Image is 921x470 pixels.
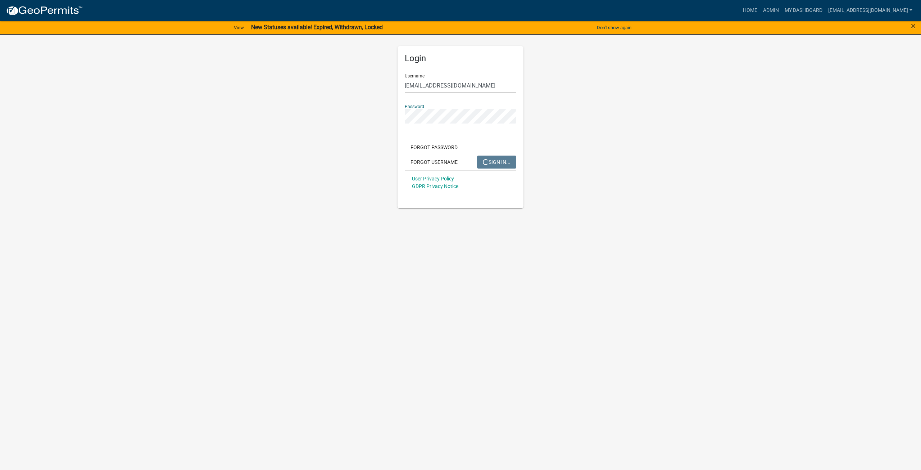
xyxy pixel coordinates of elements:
button: Forgot Password [405,141,463,154]
span: × [911,21,916,31]
button: Forgot Username [405,156,463,169]
a: Admin [760,4,782,17]
a: View [231,22,247,33]
button: Don't show again [594,22,634,33]
strong: New Statuses available! Expired, Withdrawn, Locked [251,24,383,31]
a: [EMAIL_ADDRESS][DOMAIN_NAME] [825,4,915,17]
button: Close [911,22,916,30]
a: My Dashboard [782,4,825,17]
button: SIGN IN... [477,156,516,169]
a: User Privacy Policy [412,176,454,182]
a: Home [740,4,760,17]
h5: Login [405,53,516,64]
a: GDPR Privacy Notice [412,183,458,189]
span: SIGN IN... [483,159,511,165]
